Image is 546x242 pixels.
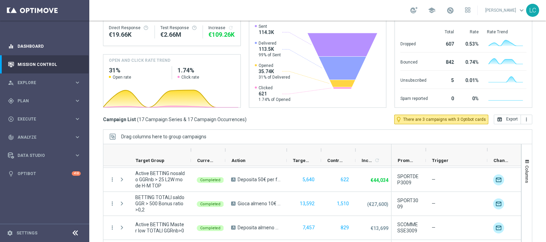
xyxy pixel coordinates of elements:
p: (€27,600) [367,201,388,207]
span: school [428,7,435,14]
span: Increase [362,158,373,163]
span: Active BETTING nosaldo GGRnb > 25 L2W mode H-M TOP [135,170,185,189]
button: gps_fixed Plan keyboard_arrow_right [8,98,81,104]
span: Channel [493,158,510,163]
div: 0.74% [462,56,479,67]
span: Clicked [259,85,291,91]
div: €19,660 [109,31,149,39]
div: Press SPACE to select this row. [103,192,391,216]
i: open_in_browser [497,117,502,122]
span: — [432,225,435,230]
span: Columns [524,165,530,183]
span: Action [231,158,246,163]
span: Targeted Customers [293,158,309,163]
div: Mission Control [8,55,81,73]
span: Plan [18,99,74,103]
i: lightbulb [8,171,14,177]
div: Optibot [8,164,81,183]
div: Spam reported [400,92,428,103]
div: Plan [8,98,74,104]
div: €109,258 [208,31,235,39]
button: 622 [340,175,350,184]
span: ( [137,116,139,123]
span: Sent [259,24,274,29]
h4: OPEN AND CLICK RATE TREND [109,57,170,64]
div: Increase [208,25,235,31]
span: Calculate column [373,157,380,164]
span: — [432,177,435,182]
a: Mission Control [18,55,81,73]
span: Opened [259,63,290,68]
span: Completed [200,202,220,206]
div: Analyze [8,134,74,140]
i: settings [7,230,13,236]
span: 1.74% of Opened [259,97,291,102]
span: Deposita 50€ per freebet da 2€, deposita 70€ per freebet da 5€, deposita 90€ per freebet da 10€ QEL4 [238,176,281,183]
div: Dropped [400,38,428,49]
a: [PERSON_NAME]keyboard_arrow_down [485,5,526,15]
i: keyboard_arrow_right [74,79,81,86]
i: refresh [374,158,380,163]
i: lightbulb_outline [396,116,402,123]
div: Rate [462,29,479,35]
span: — [432,201,435,206]
i: keyboard_arrow_right [74,134,81,140]
i: person_search [8,80,14,86]
i: more_vert [109,224,115,231]
span: Completed [200,178,220,182]
p: €44,034 [371,177,388,183]
i: refresh [228,25,234,31]
div: play_circle_outline Execute keyboard_arrow_right [8,116,81,122]
div: Direct Response [109,25,149,31]
button: person_search Explore keyboard_arrow_right [8,80,81,85]
i: more_vert [524,117,529,122]
a: Optibot [18,164,72,183]
h3: Campaign List [103,116,247,123]
p: €13,699 [371,225,388,231]
span: Deposita almeno 10€ e gioca QEL4 per ricevere il 20% dell'importo giocato sul perso fino ad un ma... [238,224,281,231]
span: SPORTDEP3009 [397,173,420,186]
span: 17 Campaign Series & 17 Campaign Occurrences [139,116,245,123]
button: lightbulb Optibot +10 [8,171,81,176]
span: Control Customers [327,158,344,163]
h2: 31% [109,66,166,74]
span: SPORT3009 [397,197,420,210]
colored-tag: Completed [197,200,224,207]
button: open_in_browser Export [494,115,521,124]
span: 35.74K [259,68,290,74]
span: There are 3 campaigns with 3 Optibot cards [403,116,486,123]
button: equalizer Dashboard [8,44,81,49]
span: Explore [18,81,74,85]
span: 114.3K [259,29,274,35]
span: Promotions [398,158,414,163]
span: 113.5K [259,46,281,52]
i: more_vert [109,200,115,207]
span: keyboard_arrow_down [518,7,525,14]
div: Test Response [160,25,197,31]
i: equalizer [8,43,14,49]
span: SCOMMESSE3009 [397,221,420,234]
span: Data Studio [18,153,74,158]
div: Execute [8,116,74,122]
i: play_circle_outline [8,116,14,122]
div: Press SPACE to select this row. [103,216,391,240]
img: Optimail [493,198,504,209]
div: Mission Control [8,62,81,67]
button: more_vert [109,176,115,183]
div: €2,655,984 [160,31,197,39]
div: 842 [436,56,454,67]
i: keyboard_arrow_right [74,152,81,159]
span: Open rate [113,74,131,80]
div: Data Studio [8,152,74,159]
div: 607 [436,38,454,49]
button: more_vert [521,115,532,124]
div: +10 [72,171,81,176]
div: 5 [436,74,454,85]
div: Explore [8,80,74,86]
span: Active BETTING Master low TOTALI GGRnb>0 [135,221,185,234]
